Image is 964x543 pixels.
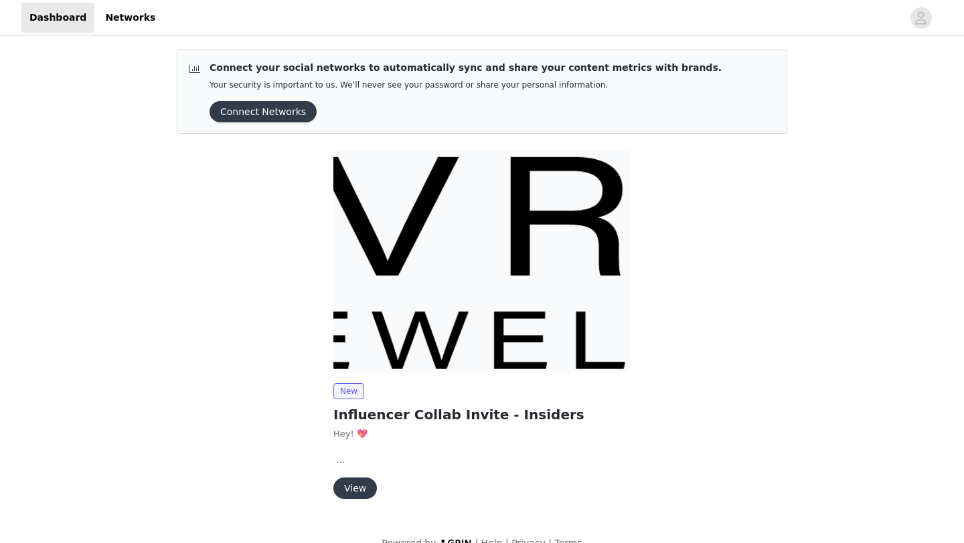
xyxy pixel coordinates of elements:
[333,427,631,441] p: Hey! 💖
[333,150,631,372] img: Evry Jewels
[333,477,377,499] button: View
[333,383,364,399] span: New
[210,80,722,90] p: Your security is important to us. We’ll never see your password or share your personal information.
[21,3,94,33] a: Dashboard
[914,7,927,29] div: avatar
[333,405,631,425] h2: Influencer Collab Invite - Insiders
[210,101,317,122] button: Connect Networks
[210,61,722,75] p: Connect your social networks to automatically sync and share your content metrics with brands.
[97,3,163,33] a: Networks
[333,483,377,494] a: View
